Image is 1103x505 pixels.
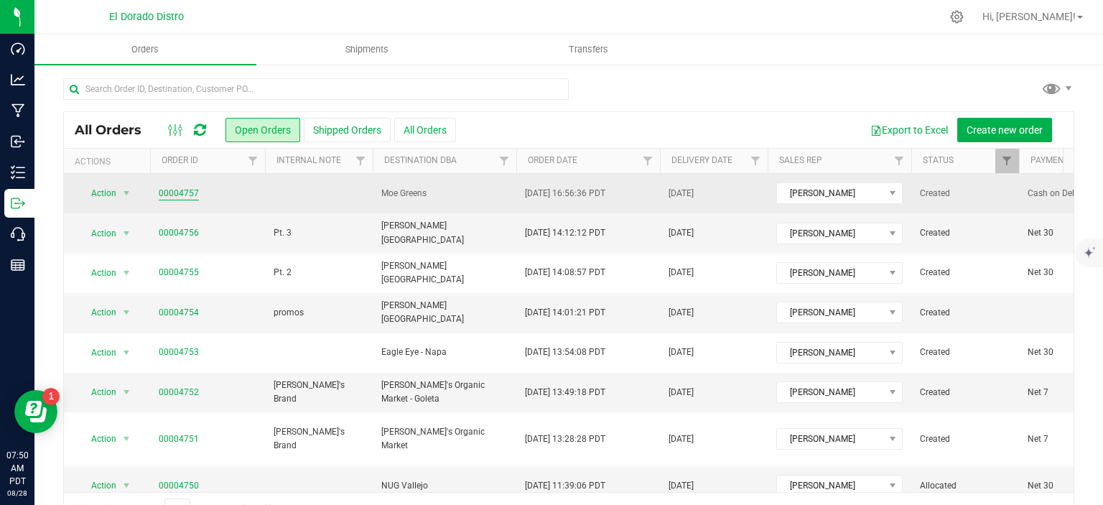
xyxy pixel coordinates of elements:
span: [PERSON_NAME]'s Brand [274,379,364,406]
span: Action [78,476,117,496]
input: Search Order ID, Destination, Customer PO... [63,78,569,100]
span: Allocated [920,479,1010,493]
a: Filter [241,149,265,173]
button: All Orders [394,118,456,142]
a: Transfers [478,34,699,65]
span: [PERSON_NAME] [777,382,884,402]
span: select [118,429,136,449]
a: 00004750 [159,479,199,493]
a: 00004755 [159,266,199,279]
a: 00004751 [159,432,199,446]
span: select [118,476,136,496]
span: [DATE] 13:28:28 PDT [525,432,605,446]
span: [PERSON_NAME] [777,302,884,323]
inline-svg: Inbound [11,134,25,149]
span: Action [78,263,117,283]
span: [PERSON_NAME] [777,429,884,449]
a: Filter [888,149,911,173]
span: [PERSON_NAME] [777,223,884,244]
span: El Dorado Distro [109,11,184,23]
span: [DATE] 13:49:18 PDT [525,386,605,399]
inline-svg: Inventory [11,165,25,180]
span: Transfers [549,43,628,56]
a: Sales Rep [779,155,822,165]
a: 00004756 [159,226,199,240]
span: NUG Vallejo [381,479,508,493]
a: Status [923,155,954,165]
span: select [118,302,136,323]
iframe: Resource center [14,390,57,433]
span: Created [920,386,1010,399]
a: Internal Note [276,155,341,165]
span: [PERSON_NAME][GEOGRAPHIC_DATA] [381,299,508,326]
span: Create new order [967,124,1043,136]
span: Created [920,346,1010,359]
span: Created [920,187,1010,200]
span: [DATE] 14:01:21 PDT [525,306,605,320]
span: [PERSON_NAME] [777,476,884,496]
span: [PERSON_NAME][GEOGRAPHIC_DATA] [381,259,508,287]
a: Delivery Date [671,155,732,165]
span: [DATE] [669,346,694,359]
span: select [118,382,136,402]
div: Manage settings [948,10,966,24]
span: [PERSON_NAME][GEOGRAPHIC_DATA] [381,219,508,246]
inline-svg: Call Center [11,227,25,241]
span: Created [920,266,1010,279]
span: [DATE] [669,479,694,493]
span: Action [78,302,117,323]
button: Create new order [957,118,1052,142]
inline-svg: Reports [11,258,25,272]
button: Export to Excel [861,118,957,142]
a: Destination DBA [384,155,457,165]
inline-svg: Outbound [11,196,25,210]
a: 00004754 [159,306,199,320]
span: Moe Greens [381,187,508,200]
span: [DATE] 16:56:36 PDT [525,187,605,200]
span: Action [78,429,117,449]
inline-svg: Dashboard [11,42,25,56]
p: 08/28 [6,488,28,499]
p: 07:50 AM PDT [6,449,28,488]
span: [PERSON_NAME]'s Brand [274,425,364,453]
span: [DATE] 14:12:12 PDT [525,226,605,240]
a: Shipments [256,34,478,65]
span: [DATE] [669,386,694,399]
span: [DATE] [669,187,694,200]
span: select [118,223,136,244]
a: Filter [744,149,768,173]
span: All Orders [75,122,156,138]
a: 00004757 [159,187,199,200]
span: [DATE] 14:08:57 PDT [525,266,605,279]
span: Action [78,183,117,203]
span: Action [78,343,117,363]
a: 00004753 [159,346,199,359]
span: Eagle Eye - Napa [381,346,508,359]
a: Order ID [162,155,198,165]
span: [DATE] [669,266,694,279]
span: promos [274,306,304,320]
span: [PERSON_NAME]'s Organic Market - Goleta [381,379,508,406]
span: [DATE] [669,306,694,320]
span: Orders [112,43,178,56]
span: [PERSON_NAME]'s Organic Market [381,425,508,453]
span: Pt. 3 [274,226,292,240]
span: select [118,183,136,203]
span: [DATE] 13:54:08 PDT [525,346,605,359]
span: [PERSON_NAME] [777,343,884,363]
div: Actions [75,157,144,167]
span: [PERSON_NAME] [777,263,884,283]
span: Action [78,382,117,402]
span: Created [920,432,1010,446]
span: Created [920,306,1010,320]
a: Filter [636,149,660,173]
button: Open Orders [225,118,300,142]
span: [PERSON_NAME] [777,183,884,203]
span: [DATE] [669,432,694,446]
a: Payment Terms [1030,155,1099,165]
a: Orders [34,34,256,65]
a: Filter [995,149,1019,173]
span: [DATE] [669,226,694,240]
a: Filter [493,149,516,173]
